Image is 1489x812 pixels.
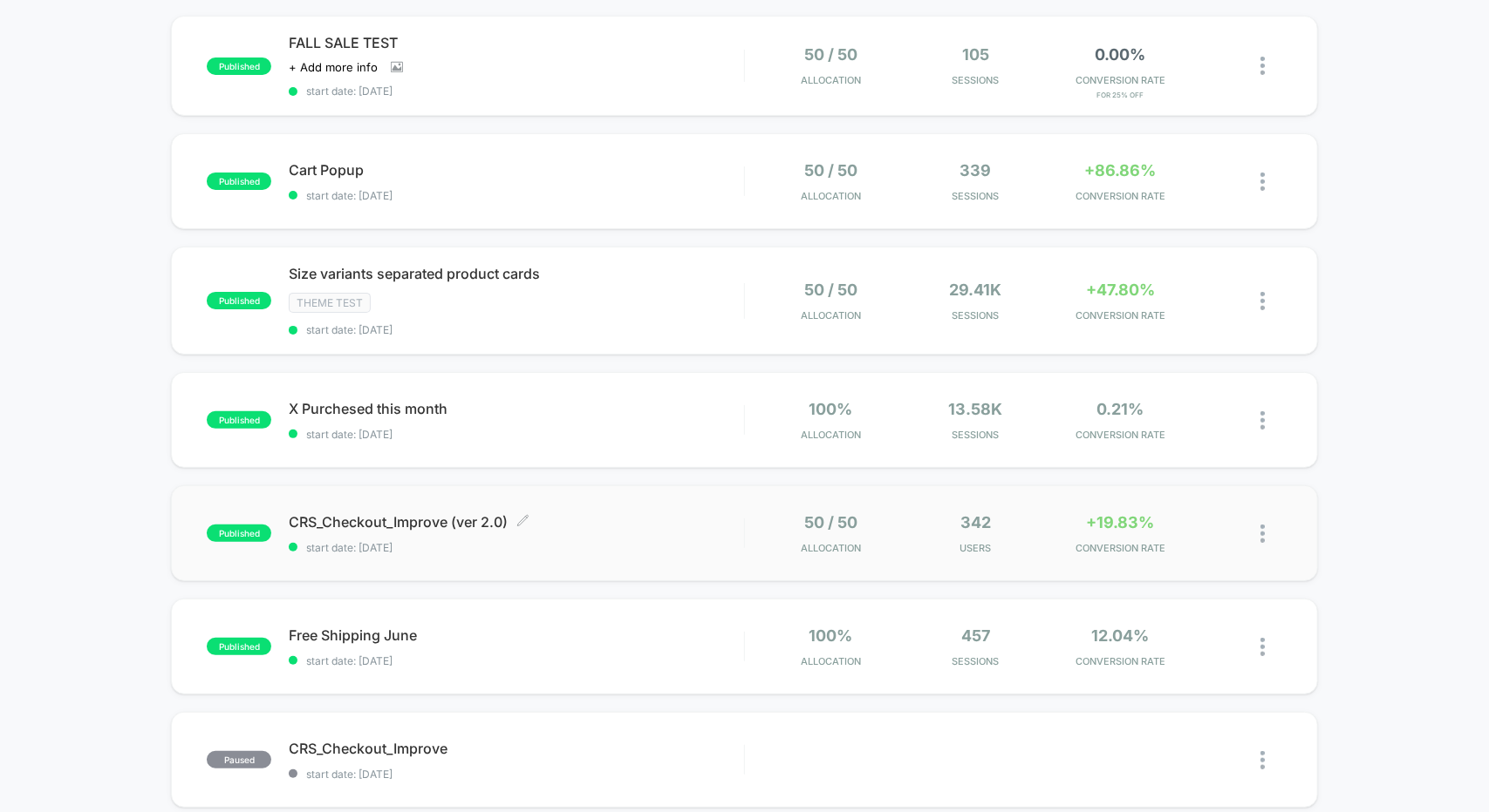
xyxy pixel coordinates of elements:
span: published [207,411,271,429]
span: 0.21% [1096,400,1144,418]
span: Theme Test [289,293,371,313]
span: Allocation [801,190,861,202]
span: Size variants separated product cards [289,265,743,282]
span: 50 / 50 [804,513,857,531]
img: close [1260,638,1265,656]
span: start date: [DATE] [289,428,743,441]
span: 457 [961,626,990,645]
span: Allocation [801,309,861,321]
span: +47.80% [1086,281,1155,299]
span: +86.86% [1084,161,1156,179]
span: Sessions [907,429,1043,441]
span: FALL SALE TEST [289,34,743,51]
span: start date: [DATE] [289,654,743,667]
span: CONVERSION RATE [1052,655,1188,667]
span: CONVERSION RATE [1052,309,1188,321]
span: 342 [960,513,991,531]
span: 13.58k [948,400,1002,418]
span: start date: [DATE] [289,323,743,336]
span: CONVERSION RATE [1052,542,1188,554]
img: close [1260,751,1265,769]
span: 100% [809,400,852,418]
span: published [207,173,271,190]
img: close [1260,57,1265,75]
span: start date: [DATE] [289,189,743,202]
span: published [207,292,271,309]
span: Allocation [801,655,861,667]
img: close [1260,524,1265,543]
span: + Add more info [289,60,378,74]
img: close [1260,411,1265,430]
span: 105 [962,45,989,64]
span: CONVERSION RATE [1052,429,1188,441]
span: Cart Popup [289,161,743,179]
span: Allocation [801,429,861,441]
span: CRS_Checkout_Improve (ver 2.0) [289,513,743,531]
span: CONVERSION RATE [1052,190,1188,202]
span: Sessions [907,74,1043,86]
span: 50 / 50 [804,45,857,64]
span: paused [207,751,271,768]
img: close [1260,173,1265,191]
span: CONVERSION RATE [1052,74,1188,86]
span: start date: [DATE] [289,768,743,781]
span: for 25% Off [1052,91,1188,99]
span: Sessions [907,309,1043,321]
span: published [207,58,271,75]
span: published [207,638,271,655]
span: Users [907,542,1043,554]
span: Sessions [907,655,1043,667]
span: 0.00% [1095,45,1145,64]
span: Sessions [907,190,1043,202]
span: Free Shipping June [289,626,743,644]
span: 100% [809,626,852,645]
span: 339 [960,161,991,179]
span: 12.04% [1091,626,1149,645]
img: close [1260,292,1265,310]
span: start date: [DATE] [289,85,743,98]
span: Allocation [801,542,861,554]
span: Allocation [801,74,861,86]
span: +19.83% [1086,513,1154,531]
span: CRS_Checkout_Improve [289,740,743,757]
span: 50 / 50 [804,161,857,179]
span: X Purchesed this month [289,400,743,417]
span: 29.41k [949,281,1001,299]
span: start date: [DATE] [289,541,743,554]
span: published [207,524,271,542]
span: 50 / 50 [804,281,857,299]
